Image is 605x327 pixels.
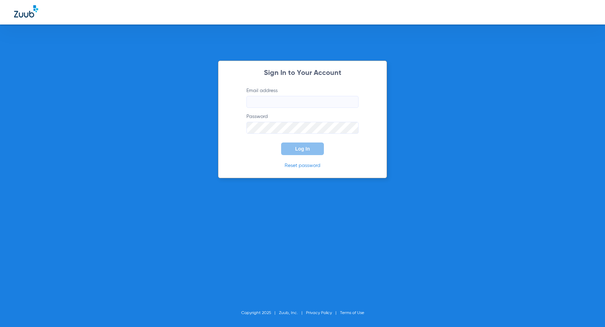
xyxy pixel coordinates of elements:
label: Email address [246,87,359,108]
button: Log In [281,142,324,155]
li: Copyright 2025 [241,309,279,316]
a: Terms of Use [340,311,364,315]
label: Password [246,113,359,134]
input: Email address [246,96,359,108]
span: Log In [295,146,310,152]
a: Privacy Policy [306,311,332,315]
img: Zuub Logo [14,5,38,18]
li: Zuub, Inc. [279,309,306,316]
h2: Sign In to Your Account [236,70,369,77]
input: Password [246,122,359,134]
a: Reset password [285,163,320,168]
